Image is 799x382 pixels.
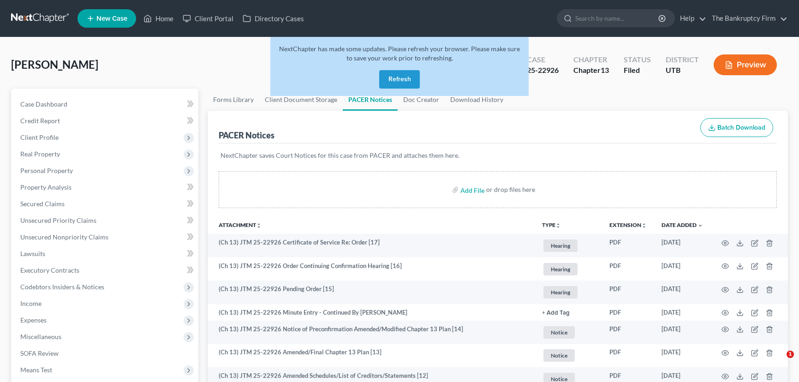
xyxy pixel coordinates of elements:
td: [DATE] [654,321,710,344]
a: Notice [542,325,595,340]
td: PDF [602,281,654,304]
div: District [666,54,699,65]
span: Hearing [543,263,578,275]
a: Case Dashboard [13,96,198,113]
span: Batch Download [717,124,765,131]
span: Expenses [20,316,47,324]
td: (Ch 13) JTM 25-22926 Minute Entry - Continued By [PERSON_NAME] [208,304,535,321]
button: Preview [714,54,777,75]
a: Executory Contracts [13,262,198,279]
div: UTB [666,65,699,76]
i: unfold_more [256,223,262,228]
span: Lawsuits [20,250,45,257]
a: SOFA Review [13,345,198,362]
span: Hearing [543,239,578,252]
button: Refresh [379,70,420,89]
p: NextChapter saves Court Notices for this case from PACER and attaches them here. [221,151,775,160]
div: Filed [624,65,651,76]
td: PDF [602,257,654,281]
a: Unsecured Nonpriority Claims [13,229,198,245]
i: unfold_more [555,223,561,228]
a: Client Portal [178,10,238,27]
a: Hearing [542,262,595,277]
span: Notice [543,326,575,339]
span: New Case [96,15,127,22]
span: Personal Property [20,167,73,174]
a: Date Added expand_more [662,221,703,228]
span: Executory Contracts [20,266,79,274]
td: PDF [602,234,654,257]
span: Property Analysis [20,183,72,191]
input: Search by name... [575,10,660,27]
div: Status [624,54,651,65]
span: Miscellaneous [20,333,61,340]
span: Case Dashboard [20,100,67,108]
div: 25-22926 [527,65,559,76]
a: Forms Library [208,89,259,111]
span: Credit Report [20,117,60,125]
td: (Ch 13) JTM 25-22926 Certificate of Service Re: Order [17] [208,234,535,257]
td: (Ch 13) JTM 25-22926 Notice of Preconfirmation Amended/Modified Chapter 13 Plan [14] [208,321,535,344]
td: [DATE] [654,281,710,304]
td: [DATE] [654,234,710,257]
td: [DATE] [654,344,710,368]
i: unfold_more [641,223,647,228]
span: [PERSON_NAME] [11,58,98,71]
a: Secured Claims [13,196,198,212]
a: Lawsuits [13,245,198,262]
a: Property Analysis [13,179,198,196]
td: [DATE] [654,257,710,281]
i: expand_more [698,223,703,228]
span: 13 [601,66,609,74]
span: Unsecured Nonpriority Claims [20,233,108,241]
span: 1 [787,351,794,358]
a: Hearing [542,238,595,253]
td: PDF [602,304,654,321]
span: NextChapter has made some updates. Please refresh your browser. Please make sure to save your wor... [279,45,520,62]
a: Notice [542,348,595,363]
a: Help [675,10,706,27]
a: + Add Tag [542,308,595,317]
span: Hearing [543,286,578,298]
td: PDF [602,344,654,368]
span: Codebtors Insiders & Notices [20,283,104,291]
span: Secured Claims [20,200,65,208]
td: (Ch 13) JTM 25-22926 Amended/Final Chapter 13 Plan [13] [208,344,535,368]
div: Chapter [573,54,609,65]
button: TYPEunfold_more [542,222,561,228]
button: + Add Tag [542,310,570,316]
span: SOFA Review [20,349,59,357]
div: or drop files here [486,185,535,194]
span: Notice [543,349,575,362]
a: The Bankruptcy Firm [707,10,787,27]
a: Hearing [542,285,595,300]
span: Income [20,299,42,307]
div: PACER Notices [219,130,274,141]
div: Case [527,54,559,65]
td: (Ch 13) JTM 25-22926 Order Continuing Confirmation Hearing [16] [208,257,535,281]
td: [DATE] [654,304,710,321]
span: Means Test [20,366,52,374]
span: Real Property [20,150,60,158]
a: Credit Report [13,113,198,129]
a: Directory Cases [238,10,309,27]
a: Extensionunfold_more [609,221,647,228]
a: Attachmentunfold_more [219,221,262,228]
td: (Ch 13) JTM 25-22926 Pending Order [15] [208,281,535,304]
a: Client Document Storage [259,89,343,111]
span: Client Profile [20,133,59,141]
iframe: Intercom live chat [768,351,790,373]
button: Batch Download [700,118,773,137]
a: Home [139,10,178,27]
div: Chapter [573,65,609,76]
td: PDF [602,321,654,344]
span: Unsecured Priority Claims [20,216,96,224]
a: Unsecured Priority Claims [13,212,198,229]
